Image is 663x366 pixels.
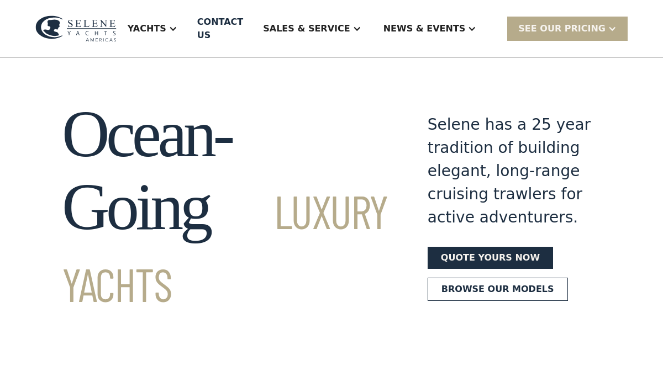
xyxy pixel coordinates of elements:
[428,247,553,269] a: Quote yours now
[383,22,466,35] div: News & EVENTS
[263,22,350,35] div: Sales & Service
[62,98,388,316] h1: Ocean-Going
[518,22,606,35] div: SEE Our Pricing
[117,7,188,51] div: Yachts
[62,183,388,311] span: Luxury Yachts
[507,17,628,40] div: SEE Our Pricing
[128,22,166,35] div: Yachts
[428,113,601,229] div: Selene has a 25 year tradition of building elegant, long-range cruising trawlers for active adven...
[35,15,117,42] img: logo
[252,7,372,51] div: Sales & Service
[372,7,488,51] div: News & EVENTS
[197,15,243,42] div: Contact US
[428,278,568,301] a: Browse our models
